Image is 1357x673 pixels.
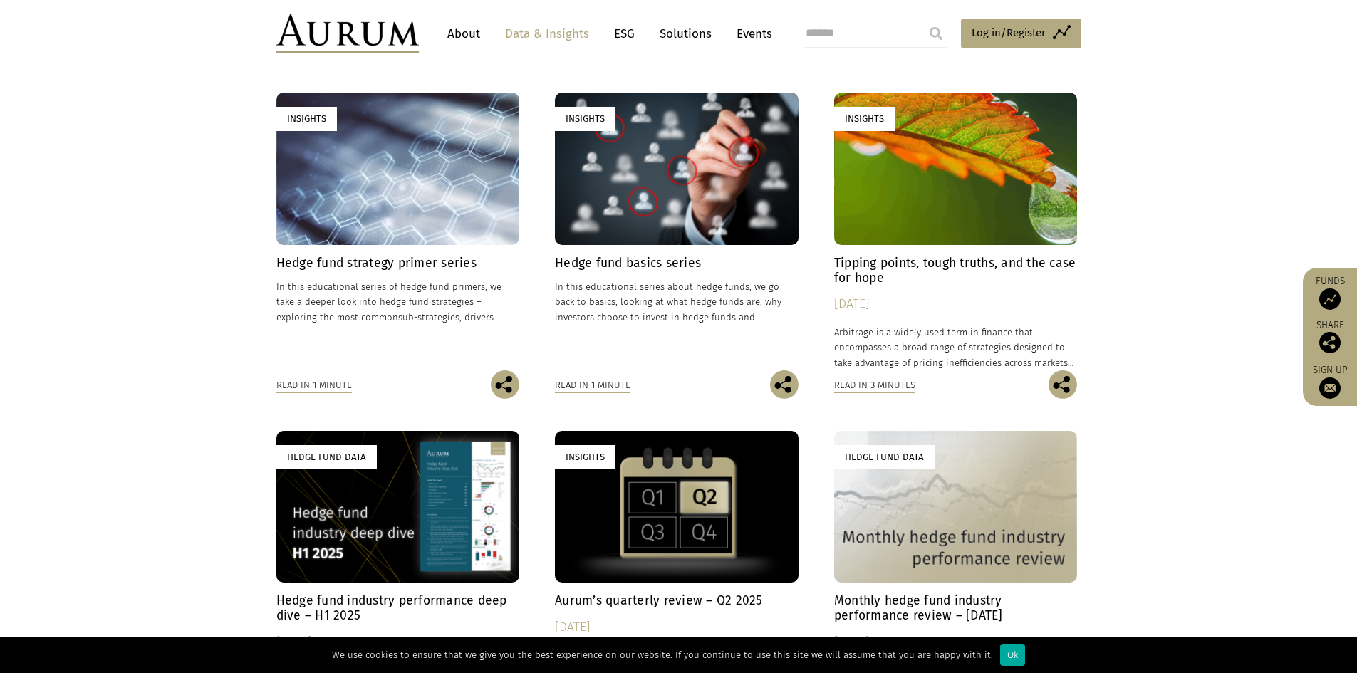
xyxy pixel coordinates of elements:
div: Read in 3 minutes [834,377,915,393]
img: Share this post [770,370,799,399]
h4: Monthly hedge fund industry performance review – [DATE] [834,593,1078,623]
a: Sign up [1310,364,1350,399]
div: Ok [1000,644,1025,666]
img: Share this post [1049,370,1077,399]
img: Share this post [1319,332,1341,353]
div: Read in 1 minute [276,377,352,393]
a: Events [729,21,772,47]
a: Data & Insights [498,21,596,47]
a: Insights Hedge fund basics series In this educational series about hedge funds, we go back to bas... [555,93,799,370]
span: sub-strategies [398,312,459,323]
div: Hedge Fund Data [834,445,935,469]
a: About [440,21,487,47]
div: Insights [834,107,895,130]
div: Hedge Fund Data [276,445,377,469]
p: Arbitrage is a widely used term in finance that encompasses a broad range of strategies designed ... [834,325,1078,370]
img: Sign up to our newsletter [1319,377,1341,399]
div: Insights [555,445,615,469]
div: [DATE] [834,632,1078,652]
img: Access Funds [1319,288,1341,310]
h4: Hedge fund basics series [555,256,799,271]
a: Insights Hedge fund strategy primer series In this educational series of hedge fund primers, we t... [276,93,520,370]
p: In this educational series about hedge funds, we go back to basics, looking at what hedge funds a... [555,279,799,324]
img: Aurum [276,14,419,53]
span: Log in/Register [972,24,1046,41]
a: Solutions [652,21,719,47]
div: [DATE] [555,617,799,637]
div: Insights [276,107,337,130]
a: Funds [1310,275,1350,310]
h4: Hedge fund strategy primer series [276,256,520,271]
input: Submit [922,19,950,48]
img: Share this post [491,370,519,399]
a: Log in/Register [961,19,1081,48]
div: Share [1310,320,1350,353]
h4: Tipping points, tough truths, and the case for hope [834,256,1078,286]
div: Read in 1 minute [555,377,630,393]
div: Insights [555,107,615,130]
h4: Hedge fund industry performance deep dive – H1 2025 [276,593,520,623]
div: [DATE] [834,294,1078,314]
a: ESG [607,21,642,47]
p: In this educational series of hedge fund primers, we take a deeper look into hedge fund strategie... [276,279,520,324]
a: Insights Tipping points, tough truths, and the case for hope [DATE] Arbitrage is a widely used te... [834,93,1078,370]
h4: Aurum’s quarterly review – Q2 2025 [555,593,799,608]
div: [DATE] [276,632,520,652]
